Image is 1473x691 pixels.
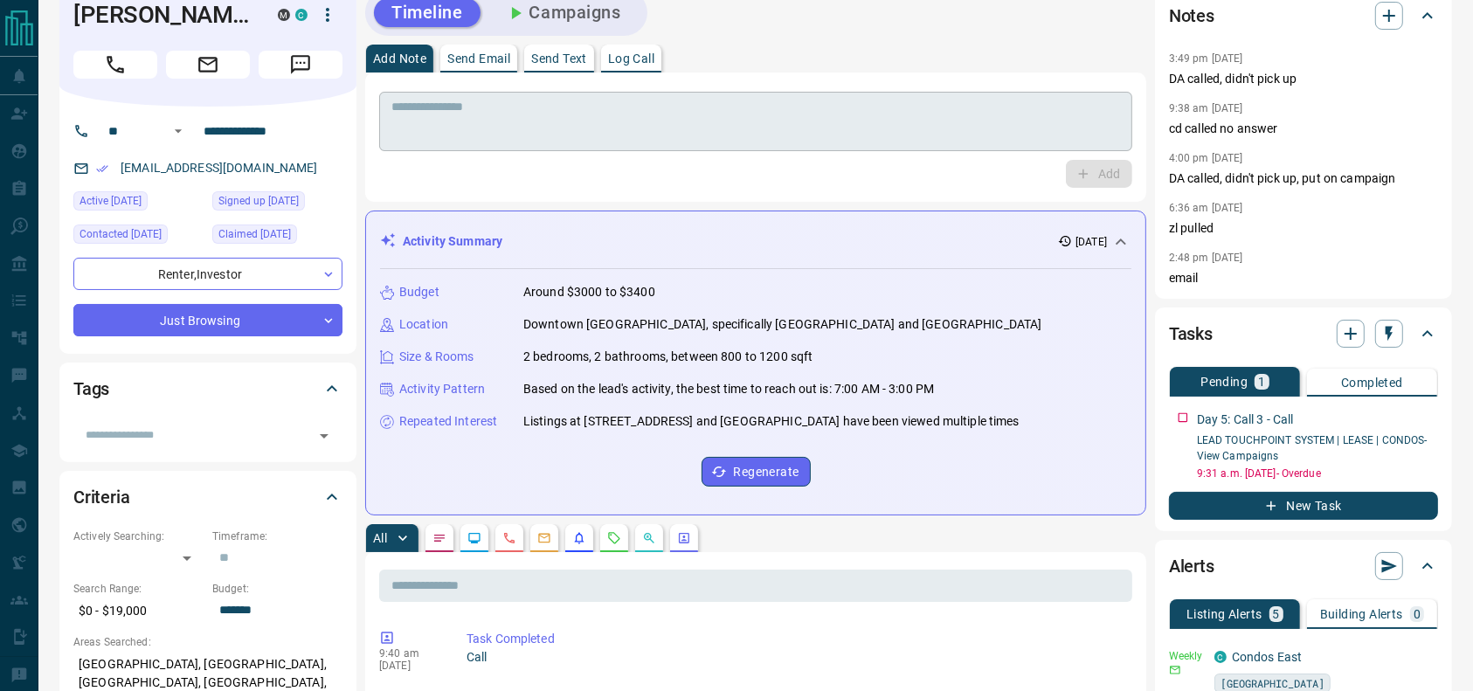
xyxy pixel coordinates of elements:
[642,531,656,545] svg: Opportunities
[523,315,1042,334] p: Downtown [GEOGRAPHIC_DATA], specifically [GEOGRAPHIC_DATA] and [GEOGRAPHIC_DATA]
[399,412,497,431] p: Repeated Interest
[379,660,440,672] p: [DATE]
[218,192,299,210] span: Signed up [DATE]
[373,532,387,544] p: All
[168,121,189,142] button: Open
[121,161,318,175] a: [EMAIL_ADDRESS][DOMAIN_NAME]
[1169,313,1438,355] div: Tasks
[572,531,586,545] svg: Listing Alerts
[218,225,291,243] span: Claimed [DATE]
[212,225,342,249] div: Fri Apr 04 2025
[467,531,481,545] svg: Lead Browsing Activity
[312,424,336,448] button: Open
[399,380,485,398] p: Activity Pattern
[73,597,204,625] p: $0 - $19,000
[166,51,250,79] span: Email
[73,51,157,79] span: Call
[1169,648,1204,664] p: Weekly
[467,648,1125,667] p: Call
[1169,2,1214,30] h2: Notes
[1169,169,1438,188] p: DA called, didn't pick up, put on campaign
[608,52,654,65] p: Log Call
[432,531,446,545] svg: Notes
[73,529,204,544] p: Actively Searching:
[1169,545,1438,587] div: Alerts
[502,531,516,545] svg: Calls
[73,304,342,336] div: Just Browsing
[1169,320,1213,348] h2: Tasks
[259,51,342,79] span: Message
[373,52,426,65] p: Add Note
[1169,70,1438,88] p: DA called, didn't pick up
[1169,120,1438,138] p: cd called no answer
[212,581,342,597] p: Budget:
[523,412,1020,431] p: Listings at [STREET_ADDRESS] and [GEOGRAPHIC_DATA] have been viewed multiple times
[379,647,440,660] p: 9:40 am
[523,348,813,366] p: 2 bedrooms, 2 bathrooms, between 800 to 1200 sqft
[1186,608,1262,620] p: Listing Alerts
[1169,552,1214,580] h2: Alerts
[1169,52,1243,65] p: 3:49 pm [DATE]
[537,531,551,545] svg: Emails
[1169,152,1243,164] p: 4:00 pm [DATE]
[467,630,1125,648] p: Task Completed
[1232,650,1302,664] a: Condos East
[380,225,1131,258] div: Activity Summary[DATE]
[73,258,342,290] div: Renter , Investor
[96,162,108,175] svg: Email Verified
[523,283,655,301] p: Around $3000 to $3400
[80,192,142,210] span: Active [DATE]
[1273,608,1280,620] p: 5
[73,225,204,249] div: Mon Aug 11 2025
[278,9,290,21] div: mrloft.ca
[399,348,474,366] p: Size & Rooms
[523,380,934,398] p: Based on the lead's activity, the best time to reach out is: 7:00 AM - 3:00 PM
[1169,252,1243,264] p: 2:48 pm [DATE]
[677,531,691,545] svg: Agent Actions
[1341,377,1403,389] p: Completed
[1169,664,1181,676] svg: Email
[447,52,510,65] p: Send Email
[73,581,204,597] p: Search Range:
[73,368,342,410] div: Tags
[607,531,621,545] svg: Requests
[1414,608,1421,620] p: 0
[1200,376,1248,388] p: Pending
[1075,234,1107,250] p: [DATE]
[1258,376,1265,388] p: 1
[1169,219,1438,238] p: zl pulled
[403,232,502,251] p: Activity Summary
[399,283,439,301] p: Budget
[73,634,342,650] p: Areas Searched:
[212,191,342,216] div: Tue Jul 12 2016
[1169,102,1243,114] p: 9:38 am [DATE]
[1169,269,1438,287] p: email
[1169,202,1243,214] p: 6:36 am [DATE]
[73,375,109,403] h2: Tags
[1214,651,1227,663] div: condos.ca
[73,191,204,216] div: Sat Aug 09 2025
[295,9,308,21] div: condos.ca
[73,483,130,511] h2: Criteria
[80,225,162,243] span: Contacted [DATE]
[399,315,448,334] p: Location
[73,1,252,29] h1: [PERSON_NAME]
[73,476,342,518] div: Criteria
[1169,492,1438,520] button: New Task
[1197,411,1294,429] p: Day 5: Call 3 - Call
[1197,466,1438,481] p: 9:31 a.m. [DATE] - Overdue
[1197,434,1428,462] a: LEAD TOUCHPOINT SYSTEM | LEASE | CONDOS- View Campaigns
[212,529,342,544] p: Timeframe:
[1320,608,1403,620] p: Building Alerts
[702,457,811,487] button: Regenerate
[531,52,587,65] p: Send Text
